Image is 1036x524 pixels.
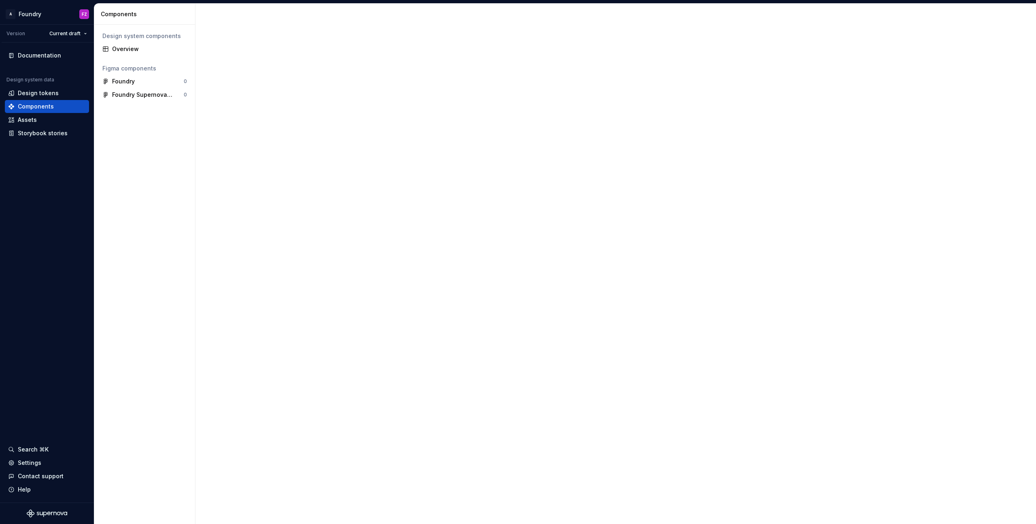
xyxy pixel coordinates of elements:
[2,5,92,23] button: AFoundryFZ
[19,10,41,18] div: Foundry
[18,51,61,60] div: Documentation
[18,486,31,494] div: Help
[5,100,89,113] a: Components
[112,91,172,99] div: Foundry Supernova Assets
[6,9,15,19] div: A
[6,77,54,83] div: Design system data
[112,77,135,85] div: Foundry
[82,11,87,17] div: FZ
[18,89,59,97] div: Design tokens
[5,443,89,456] button: Search ⌘K
[5,483,89,496] button: Help
[102,32,187,40] div: Design system components
[46,28,91,39] button: Current draft
[18,472,64,480] div: Contact support
[18,129,68,137] div: Storybook stories
[49,30,81,37] span: Current draft
[112,45,187,53] div: Overview
[18,102,54,111] div: Components
[27,509,67,518] svg: Supernova Logo
[99,75,190,88] a: Foundry0
[5,87,89,100] a: Design tokens
[18,116,37,124] div: Assets
[5,456,89,469] a: Settings
[184,92,187,98] div: 0
[5,49,89,62] a: Documentation
[102,64,187,72] div: Figma components
[5,113,89,126] a: Assets
[101,10,192,18] div: Components
[184,78,187,85] div: 0
[99,88,190,101] a: Foundry Supernova Assets0
[5,127,89,140] a: Storybook stories
[5,470,89,483] button: Contact support
[18,445,49,454] div: Search ⌘K
[18,459,41,467] div: Settings
[99,43,190,55] a: Overview
[6,30,25,37] div: Version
